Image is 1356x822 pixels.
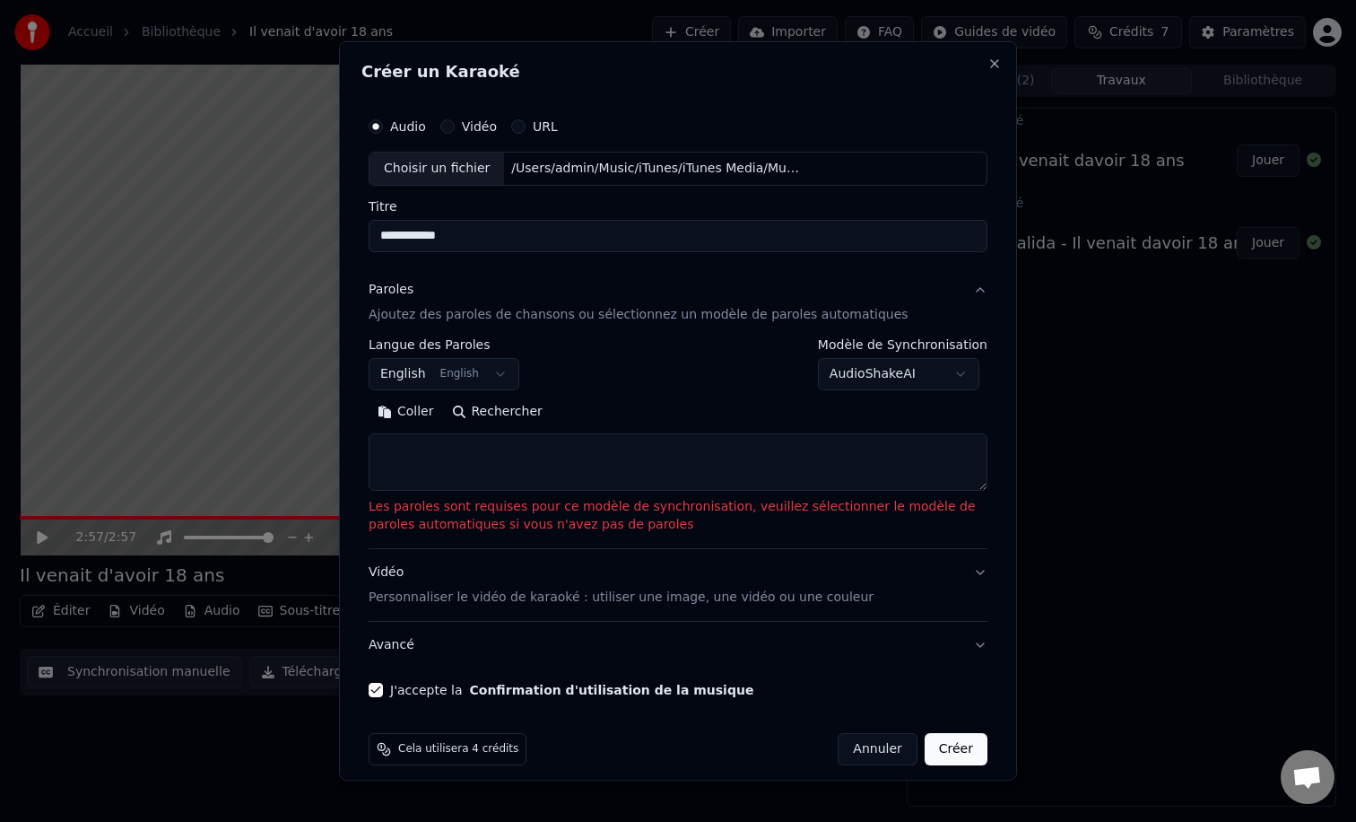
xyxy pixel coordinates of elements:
label: Titre [369,200,987,213]
button: ParolesAjoutez des paroles de chansons ou sélectionnez un modèle de paroles automatiques [369,267,987,338]
label: Modèle de Synchronisation [818,338,987,351]
label: Vidéo [462,120,497,133]
button: J'accepte la [469,684,753,696]
button: Avancé [369,622,987,669]
p: Les paroles sont requises pour ce modèle de synchronisation, veuillez sélectionner le modèle de p... [369,498,987,534]
button: VidéoPersonnaliser le vidéo de karaoké : utiliser une image, une vidéo ou une couleur [369,549,987,621]
p: Personnaliser le vidéo de karaoké : utiliser une image, une vidéo ou une couleur [369,589,874,607]
span: Cela utilisera 4 crédits [398,742,518,756]
button: Rechercher [443,398,552,426]
label: URL [533,120,558,133]
div: Choisir un fichier [369,153,504,185]
div: Paroles [369,281,413,299]
label: Langue des Paroles [369,338,519,351]
button: Annuler [838,733,917,765]
label: Audio [390,120,426,133]
p: Ajoutez des paroles de chansons ou sélectionnez un modèle de paroles automatiques [369,306,908,324]
button: Coller [369,398,443,426]
div: Vidéo [369,564,874,607]
h2: Créer un Karaoké [361,64,995,80]
div: /Users/admin/Music/iTunes/iTunes Media/Music/[PERSON_NAME]/Merveille - Single/01 Merveille.m4a [504,160,809,178]
button: Créer [925,733,987,765]
label: J'accepte la [390,684,753,696]
div: ParolesAjoutez des paroles de chansons ou sélectionnez un modèle de paroles automatiques [369,338,987,548]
